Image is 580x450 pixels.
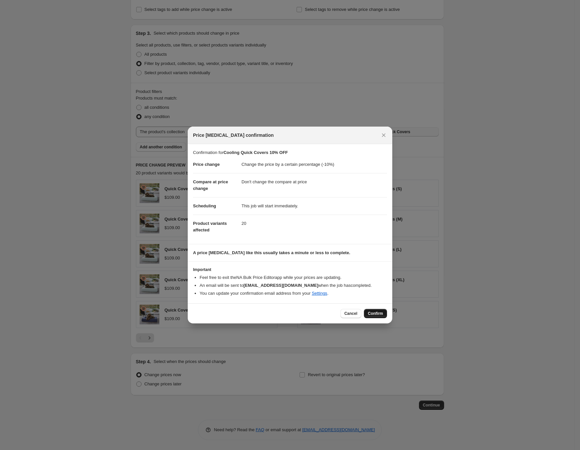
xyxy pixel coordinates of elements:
[200,290,387,297] li: You can update your confirmation email address from your .
[223,150,288,155] b: Cooling Quick Covers 10% OFF
[379,131,388,140] button: Close
[193,162,220,167] span: Price change
[193,203,216,208] span: Scheduling
[193,250,350,255] b: A price [MEDICAL_DATA] like this usually takes a minute or less to complete.
[242,173,387,191] dd: Don't change the compare at price
[193,267,387,272] h3: Important
[193,179,228,191] span: Compare at price change
[312,291,327,296] a: Settings
[200,274,387,281] li: Feel free to exit the NA Bulk Price Editor app while your prices are updating.
[344,311,357,316] span: Cancel
[242,215,387,232] dd: 20
[193,132,274,138] span: Price [MEDICAL_DATA] confirmation
[243,283,318,288] b: [EMAIL_ADDRESS][DOMAIN_NAME]
[242,197,387,215] dd: This job will start immediately.
[193,149,387,156] p: Confirmation for
[242,156,387,173] dd: Change the price by a certain percentage (-10%)
[200,282,387,289] li: An email will be sent to when the job has completed .
[340,309,361,318] button: Cancel
[364,309,387,318] button: Confirm
[193,221,227,232] span: Product variants affected
[368,311,383,316] span: Confirm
